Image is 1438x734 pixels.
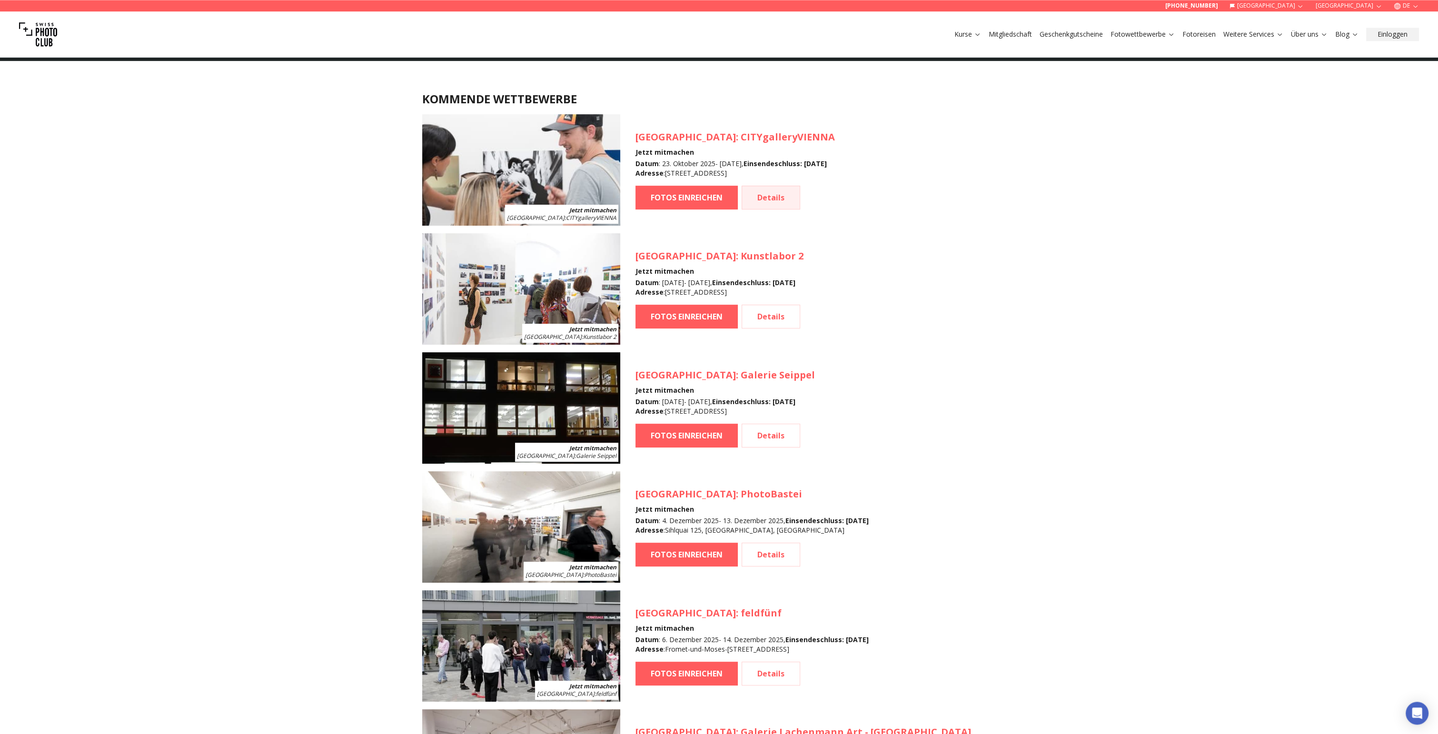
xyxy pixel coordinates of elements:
h3: : feldfünf [635,606,869,620]
span: : feldfünf [537,690,616,698]
a: FOTOS EINREICHEN [635,305,738,328]
h3: : Galerie Seippel [635,368,815,382]
a: Fotowettbewerbe [1111,30,1175,39]
img: SPC Photo Awards BERLIN Dezember 2025 [422,590,620,702]
button: Über uns [1287,28,1331,41]
h4: Jetzt mitmachen [635,505,869,514]
b: Adresse [635,407,664,416]
b: Datum [635,516,659,525]
button: Mitgliedschaft [985,28,1036,41]
a: Details [742,662,800,685]
button: Weitere Services [1220,28,1287,41]
img: SPC Photo Awards KÖLN November 2025 [422,352,620,464]
button: Einloggen [1366,28,1419,41]
h3: : CITYgalleryVIENNA [635,130,835,144]
button: Geschenkgutscheine [1036,28,1107,41]
b: Datum [635,397,659,406]
a: Details [742,543,800,566]
a: Blog [1335,30,1359,39]
b: Einsendeschluss : [DATE] [785,635,869,644]
span: : CITYgalleryVIENNA [507,214,616,222]
a: Kurse [954,30,981,39]
button: Kurse [951,28,985,41]
a: FOTOS EINREICHEN [635,543,738,566]
div: : [DATE] - [DATE] , : [STREET_ADDRESS] [635,397,815,416]
img: SPC Photo Awards MÜNCHEN November 2025 [422,233,620,345]
img: SPC Photo Awards WIEN Oktober 2025 [422,114,620,226]
span: [GEOGRAPHIC_DATA] [537,690,595,698]
span: [GEOGRAPHIC_DATA] [635,368,736,381]
b: Jetzt mitmachen [569,206,616,214]
div: Open Intercom Messenger [1406,702,1428,724]
b: Einsendeschluss : [DATE] [744,159,827,168]
span: : Galerie Seippel [517,452,616,460]
a: [PHONE_NUMBER] [1165,2,1218,10]
a: FOTOS EINREICHEN [635,662,738,685]
a: Geschenkgutscheine [1040,30,1103,39]
a: Details [742,305,800,328]
a: FOTOS EINREICHEN [635,186,738,209]
button: Blog [1331,28,1362,41]
span: [GEOGRAPHIC_DATA] [635,606,736,619]
b: Adresse [635,288,664,297]
a: Details [742,424,800,447]
span: [GEOGRAPHIC_DATA] [517,452,575,460]
span: [GEOGRAPHIC_DATA] [635,249,736,262]
a: Weitere Services [1223,30,1283,39]
img: Swiss photo club [19,15,57,53]
h4: Jetzt mitmachen [635,267,803,276]
b: Jetzt mitmachen [569,444,616,452]
div: : 6. Dezember 2025 - 14. Dezember 2025 , : Fromet-und-Moses-[STREET_ADDRESS] [635,635,869,654]
a: Mitgliedschaft [989,30,1032,39]
span: [GEOGRAPHIC_DATA] [635,487,736,500]
a: Details [742,186,800,209]
b: Einsendeschluss : [DATE] [712,278,795,287]
div: : 4. Dezember 2025 - 13. Dezember 2025 , : Sihlquai 125, [GEOGRAPHIC_DATA], [GEOGRAPHIC_DATA] [635,516,869,535]
a: FOTOS EINREICHEN [635,424,738,447]
div: : 23. Oktober 2025 - [DATE] , : [STREET_ADDRESS] [635,159,835,178]
b: Jetzt mitmachen [569,563,616,571]
b: Datum [635,159,659,168]
b: Einsendeschluss : [DATE] [785,516,869,525]
h2: KOMMENDE WETTBEWERBE [422,91,1016,107]
b: Einsendeschluss : [DATE] [712,397,795,406]
b: Adresse [635,526,664,535]
div: : [DATE] - [DATE] , : [STREET_ADDRESS] [635,278,803,297]
b: Datum [635,278,659,287]
h3: : Kunstlabor 2 [635,249,803,263]
b: Jetzt mitmachen [569,682,616,690]
h3: : PhotoBastei [635,487,869,501]
button: Fotowettbewerbe [1107,28,1179,41]
span: [GEOGRAPHIC_DATA] [524,333,582,341]
span: : Kunstlabor 2 [524,333,616,341]
b: Adresse [635,645,664,654]
img: SPC Photo Awards Zürich: Dezember 2025 [422,471,620,583]
span: : PhotoBastei [526,571,616,579]
button: Fotoreisen [1179,28,1220,41]
h4: Jetzt mitmachen [635,148,835,157]
a: Fotoreisen [1182,30,1216,39]
a: Über uns [1291,30,1328,39]
span: [GEOGRAPHIC_DATA] [526,571,583,579]
b: Adresse [635,169,664,178]
b: Datum [635,635,659,644]
span: [GEOGRAPHIC_DATA] [635,130,736,143]
b: Jetzt mitmachen [569,325,616,333]
h4: Jetzt mitmachen [635,386,815,395]
h4: Jetzt mitmachen [635,624,869,633]
span: [GEOGRAPHIC_DATA] [507,214,565,222]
